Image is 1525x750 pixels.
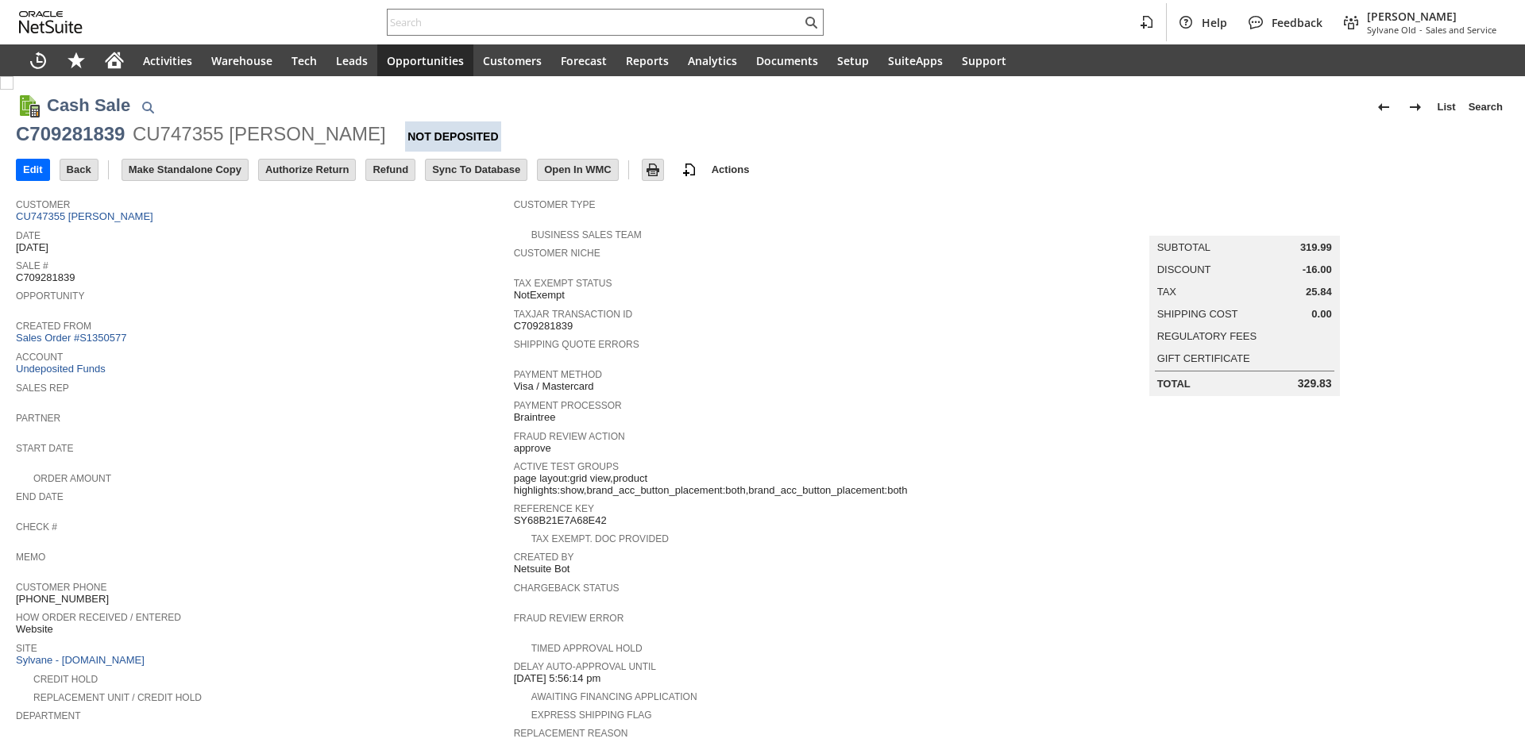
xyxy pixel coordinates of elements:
[16,271,75,284] span: C709281839
[756,53,818,68] span: Documents
[16,521,57,533] a: Check #
[291,53,317,68] span: Tech
[514,278,612,289] a: Tax Exempt Status
[16,199,70,210] a: Customer
[514,199,596,210] a: Customer Type
[16,552,45,563] a: Memo
[514,472,1004,497] span: page layout:grid view,product highlights:show,brand_acc_button_placement:both,brand_acc_button_pl...
[33,692,202,703] a: Replacement Unit / Credit Hold
[1157,330,1257,342] a: Regulatory Fees
[16,643,37,654] a: Site
[531,691,697,702] a: Awaiting Financing Application
[514,728,628,739] a: Replacement reason
[888,53,943,68] span: SuiteApps
[643,160,662,179] img: Print
[531,229,642,240] a: Business Sales Team
[514,431,625,442] a: Fraud Review Action
[377,44,473,76] a: Opportunities
[16,230,41,241] a: Date
[1157,286,1176,298] a: Tax
[16,321,91,332] a: Created From
[366,160,415,180] input: Refund
[16,623,53,636] span: Website
[514,369,602,380] a: Payment Method
[514,661,656,672] a: Delay Auto-Approval Until
[60,160,98,180] input: Back
[483,53,542,68] span: Customers
[1300,241,1332,254] span: 319.99
[514,309,633,320] a: TaxJar Transaction ID
[551,44,616,76] a: Forecast
[387,53,464,68] span: Opportunities
[1367,24,1416,36] span: Sylvane Old
[680,160,699,179] img: add-record.svg
[1157,308,1238,320] a: Shipping Cost
[952,44,1016,76] a: Support
[514,672,601,685] span: [DATE] 5:56:14 pm
[514,613,624,624] a: Fraud Review Error
[426,160,527,180] input: Sync To Database
[514,503,594,514] a: Reference Key
[211,53,272,68] span: Warehouse
[514,289,565,302] span: NotExempt
[16,121,125,147] div: C709281839
[626,53,669,68] span: Reports
[514,320,573,333] span: C709281839
[514,339,639,350] a: Shipping Quote Errors
[514,563,570,575] span: Netsuite Bot
[16,290,84,302] a: Opportunity
[473,44,551,76] a: Customers
[16,363,106,375] a: Undeposited Funds
[616,44,678,76] a: Reports
[16,352,63,363] a: Account
[1149,210,1340,236] caption: Summary
[16,260,48,271] a: Sale #
[133,121,386,147] div: CU747355 [PERSON_NAME]
[1419,24,1423,36] span: -
[47,92,130,118] h1: Cash Sale
[514,514,607,527] span: SY68B21E7A68E42
[57,44,95,76] div: Shortcuts
[1157,352,1250,364] a: Gift Certificate
[16,612,181,623] a: How Order Received / Entered
[388,13,801,32] input: Search
[561,53,607,68] span: Forecast
[33,473,111,484] a: Order Amount
[336,53,368,68] span: Leads
[531,710,652,721] a: Express Shipping Flag
[17,160,49,180] input: Edit
[1406,98,1425,117] img: Next
[514,461,619,472] a: Active Test Groups
[1462,94,1509,120] a: Search
[122,160,248,180] input: Make Standalone Copy
[259,160,355,180] input: Authorize Return
[16,413,60,424] a: Partner
[514,411,556,424] span: Braintree
[1298,377,1332,390] span: 329.83
[143,53,192,68] span: Activities
[16,241,48,254] span: [DATE]
[1306,286,1332,298] span: 25.84
[828,44,878,76] a: Setup
[33,674,98,685] a: Credit Hold
[405,121,500,152] div: Not Deposited
[282,44,326,76] a: Tech
[1374,98,1393,117] img: Previous
[747,44,828,76] a: Documents
[1272,15,1322,30] span: Feedback
[531,643,643,654] a: Timed Approval Hold
[514,442,551,455] span: approve
[16,383,69,394] a: Sales Rep
[514,248,600,259] a: Customer Niche
[1303,263,1332,276] span: -16.00
[133,44,202,76] a: Activities
[1157,241,1210,253] a: Subtotal
[962,53,1006,68] span: Support
[19,44,57,76] a: Recent Records
[19,11,83,33] svg: logo
[326,44,377,76] a: Leads
[29,51,48,70] svg: Recent Records
[105,51,124,70] svg: Home
[16,593,109,606] span: [PHONE_NUMBER]
[1202,15,1227,30] span: Help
